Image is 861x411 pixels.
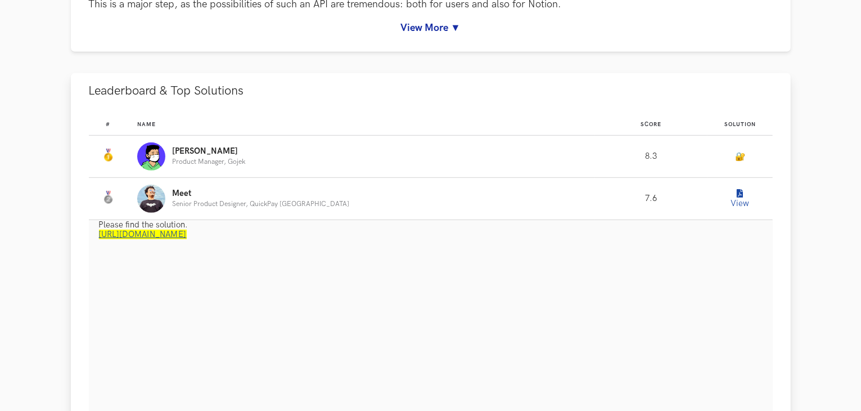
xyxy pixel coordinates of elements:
[137,142,165,171] img: Profile photo
[106,121,110,128] span: #
[101,191,115,204] img: Silver Medal
[89,22,773,34] a: View More ▼
[172,200,349,208] p: Senior Product Designer, QuickPay [GEOGRAPHIC_DATA]
[89,83,244,99] span: Leaderboard & Top Solutions
[172,189,349,198] p: Meet
[99,220,773,230] p: Please find the solution.
[172,147,245,156] p: [PERSON_NAME]
[99,230,187,239] a: [URL][DOMAIN_NAME]
[71,73,791,109] button: Leaderboard & Top Solutions
[137,185,165,213] img: Profile photo
[137,121,156,128] span: Name
[729,187,751,210] button: View
[172,158,245,166] p: Product Manager, Gojek
[724,121,756,128] span: Solution
[101,149,115,162] img: Gold Medal
[735,152,745,162] a: 🔐
[641,121,662,128] span: Score
[595,136,707,178] td: 8.3
[595,178,707,220] td: 7.6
